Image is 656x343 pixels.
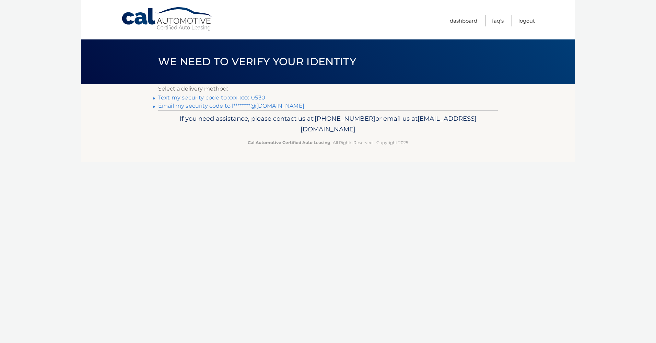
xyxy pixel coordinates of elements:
[450,15,477,26] a: Dashboard
[518,15,535,26] a: Logout
[163,139,493,146] p: - All Rights Reserved - Copyright 2025
[248,140,330,145] strong: Cal Automotive Certified Auto Leasing
[315,115,375,122] span: [PHONE_NUMBER]
[121,7,214,31] a: Cal Automotive
[158,84,498,94] p: Select a delivery method:
[158,55,356,68] span: We need to verify your identity
[163,113,493,135] p: If you need assistance, please contact us at: or email us at
[158,94,265,101] a: Text my security code to xxx-xxx-0530
[158,103,304,109] a: Email my security code to l********@[DOMAIN_NAME]
[492,15,504,26] a: FAQ's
